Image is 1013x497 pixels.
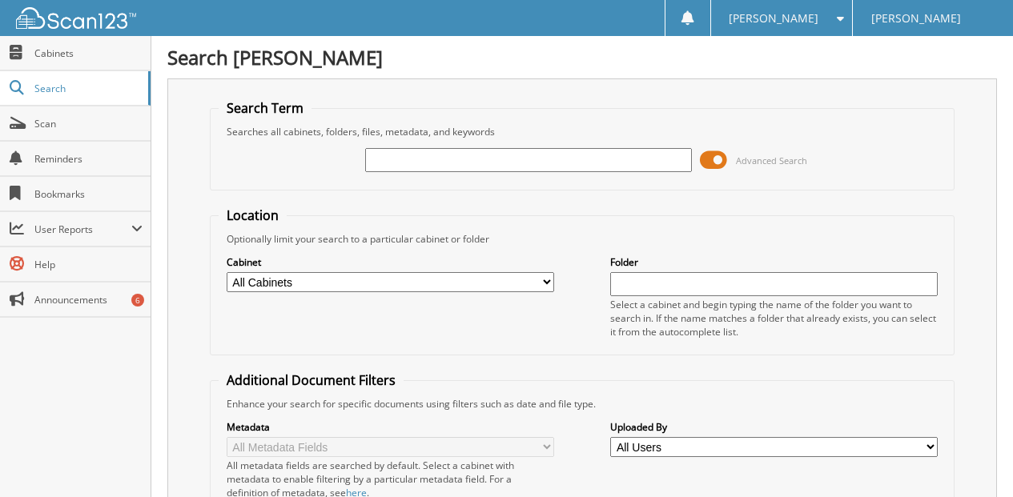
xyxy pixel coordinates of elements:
[34,46,143,60] span: Cabinets
[736,154,807,166] span: Advanced Search
[729,14,818,23] span: [PERSON_NAME]
[167,44,997,70] h1: Search [PERSON_NAME]
[871,14,961,23] span: [PERSON_NAME]
[610,255,938,269] label: Folder
[610,420,938,434] label: Uploaded By
[219,397,946,411] div: Enhance your search for specific documents using filters such as date and file type.
[227,420,554,434] label: Metadata
[34,293,143,307] span: Announcements
[227,255,554,269] label: Cabinet
[34,222,131,236] span: User Reports
[131,294,144,307] div: 6
[34,258,143,271] span: Help
[219,125,946,138] div: Searches all cabinets, folders, files, metadata, and keywords
[34,82,140,95] span: Search
[16,7,136,29] img: scan123-logo-white.svg
[219,371,404,389] legend: Additional Document Filters
[34,117,143,130] span: Scan
[34,187,143,201] span: Bookmarks
[219,232,946,246] div: Optionally limit your search to a particular cabinet or folder
[219,206,287,224] legend: Location
[610,298,938,339] div: Select a cabinet and begin typing the name of the folder you want to search in. If the name match...
[219,99,312,117] legend: Search Term
[34,152,143,166] span: Reminders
